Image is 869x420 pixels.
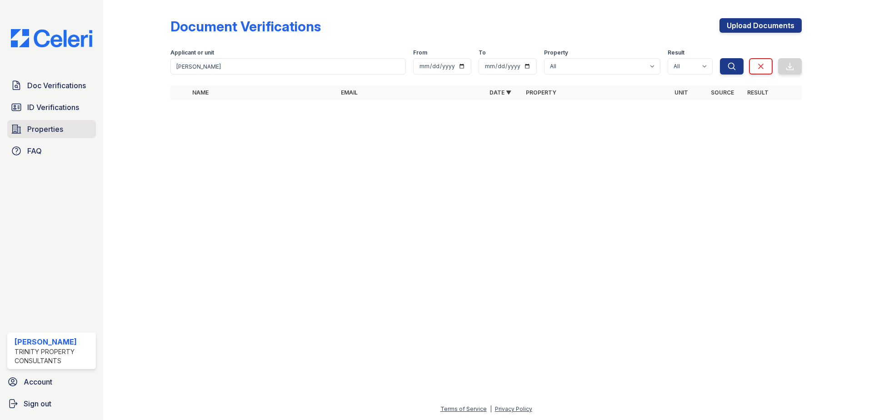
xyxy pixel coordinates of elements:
[7,120,96,138] a: Properties
[15,347,92,365] div: Trinity Property Consultants
[27,102,79,113] span: ID Verifications
[526,89,556,96] a: Property
[495,405,532,412] a: Privacy Policy
[27,80,86,91] span: Doc Verifications
[24,376,52,387] span: Account
[719,18,802,33] a: Upload Documents
[7,98,96,116] a: ID Verifications
[674,89,688,96] a: Unit
[341,89,358,96] a: Email
[170,18,321,35] div: Document Verifications
[479,49,486,56] label: To
[4,373,100,391] a: Account
[15,336,92,347] div: [PERSON_NAME]
[4,29,100,47] img: CE_Logo_Blue-a8612792a0a2168367f1c8372b55b34899dd931a85d93a1a3d3e32e68fde9ad4.png
[544,49,568,56] label: Property
[440,405,487,412] a: Terms of Service
[413,49,427,56] label: From
[27,145,42,156] span: FAQ
[711,89,734,96] a: Source
[192,89,209,96] a: Name
[4,395,100,413] a: Sign out
[668,49,684,56] label: Result
[7,76,96,95] a: Doc Verifications
[490,405,492,412] div: |
[24,398,51,409] span: Sign out
[27,124,63,135] span: Properties
[7,142,96,160] a: FAQ
[489,89,511,96] a: Date ▼
[170,49,214,56] label: Applicant or unit
[747,89,769,96] a: Result
[170,58,406,75] input: Search by name, email, or unit number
